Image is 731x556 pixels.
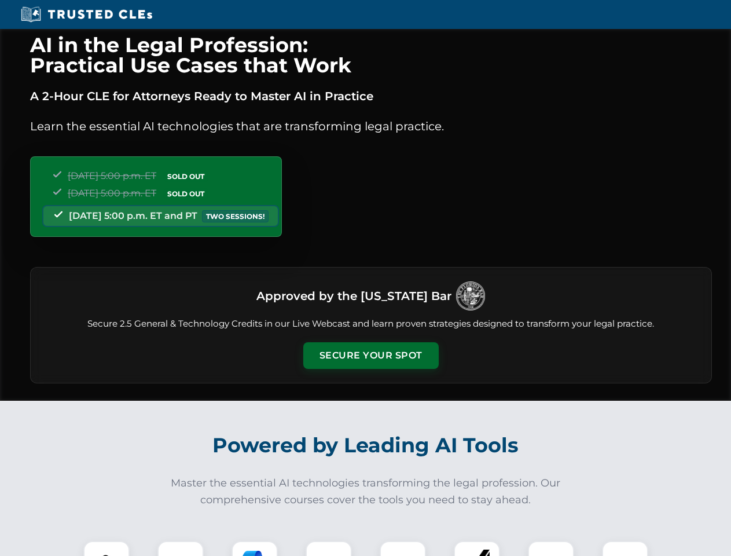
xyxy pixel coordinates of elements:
button: Secure Your Spot [303,342,439,369]
img: Trusted CLEs [17,6,156,23]
h1: AI in the Legal Profession: Practical Use Cases that Work [30,35,712,75]
img: Logo [456,281,485,310]
p: Secure 2.5 General & Technology Credits in our Live Webcast and learn proven strategies designed ... [45,317,697,331]
h3: Approved by the [US_STATE] Bar [256,286,451,306]
h2: Powered by Leading AI Tools [45,425,686,466]
span: SOLD OUT [163,188,208,200]
span: [DATE] 5:00 p.m. ET [68,170,156,181]
p: Learn the essential AI technologies that are transforming legal practice. [30,117,712,136]
span: [DATE] 5:00 p.m. ET [68,188,156,199]
span: SOLD OUT [163,170,208,182]
p: A 2-Hour CLE for Attorneys Ready to Master AI in Practice [30,87,712,105]
p: Master the essential AI technologies transforming the legal profession. Our comprehensive courses... [163,475,568,509]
